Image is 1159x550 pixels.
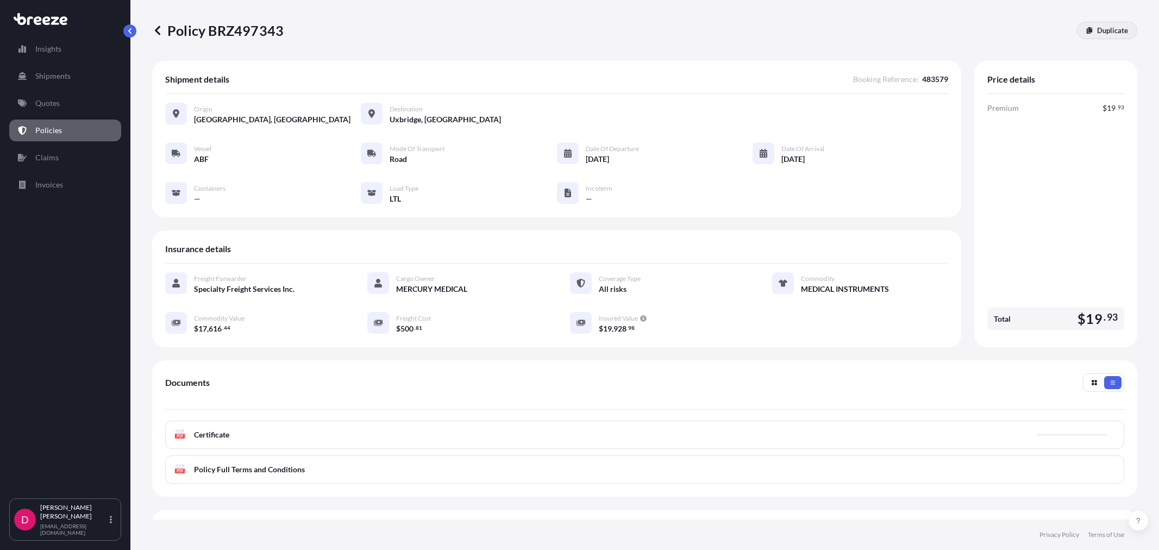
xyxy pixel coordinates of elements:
[987,74,1035,85] span: Price details
[207,325,209,333] span: ,
[194,314,245,323] span: Commodity Value
[165,377,210,388] span: Documents
[1039,530,1079,539] a: Privacy Policy
[390,145,444,153] span: Mode of Transport
[9,38,121,60] a: Insights
[194,114,350,125] span: [GEOGRAPHIC_DATA], [GEOGRAPHIC_DATA]
[1116,105,1117,109] span: .
[396,314,431,323] span: Freight Cost
[801,274,835,283] span: Commodity
[1102,104,1107,112] span: $
[224,326,230,330] span: 44
[987,103,1019,114] span: Premium
[9,147,121,168] a: Claims
[35,125,62,136] p: Policies
[9,92,121,114] a: Quotes
[9,120,121,141] a: Policies
[613,325,627,333] span: 928
[177,469,184,473] text: PDF
[35,152,59,163] p: Claims
[416,326,422,330] span: 81
[194,184,225,193] span: Containers
[603,325,612,333] span: 19
[209,325,222,333] span: 616
[1107,314,1118,321] span: 93
[194,154,209,165] span: ABF
[35,43,61,54] p: Insights
[1104,314,1106,321] span: .
[390,193,401,204] span: LTL
[194,325,198,333] span: $
[922,74,948,85] span: 483579
[194,145,211,153] span: Vessel
[35,71,71,82] p: Shipments
[396,284,467,295] span: MERCURY MEDICAL
[599,314,638,323] span: Insured Value
[586,154,609,165] span: [DATE]
[9,174,121,196] a: Invoices
[586,193,592,204] span: —
[599,274,641,283] span: Coverage Type
[586,145,639,153] span: Date of Departure
[400,325,414,333] span: 500
[9,65,121,87] a: Shipments
[194,429,229,440] span: Certificate
[165,243,231,254] span: Insurance details
[35,98,60,109] p: Quotes
[390,114,501,125] span: Uxbridge, [GEOGRAPHIC_DATA]
[1118,105,1124,109] span: 93
[628,326,635,330] span: 98
[390,184,418,193] span: Load Type
[40,503,108,521] p: [PERSON_NAME] [PERSON_NAME]
[194,464,305,475] span: Policy Full Terms and Conditions
[390,105,423,114] span: Destination
[390,154,407,165] span: Road
[781,145,824,153] span: Date of Arrival
[1107,104,1116,112] span: 19
[194,193,201,204] span: —
[599,284,627,295] span: All risks
[396,274,435,283] span: Cargo Owner
[194,274,247,283] span: Freight Forwarder
[198,325,207,333] span: 17
[586,184,612,193] span: Incoterm
[165,74,229,85] span: Shipment details
[801,284,889,295] span: MEDICAL INSTRUMENTS
[177,434,184,438] text: PDF
[414,326,415,330] span: .
[396,325,400,333] span: $
[781,154,805,165] span: [DATE]
[1097,25,1128,36] p: Duplicate
[1088,530,1124,539] a: Terms of Use
[1086,312,1102,326] span: 19
[21,514,29,525] span: D
[152,22,284,39] p: Policy BRZ497343
[1077,22,1137,39] a: Duplicate
[40,523,108,536] p: [EMAIL_ADDRESS][DOMAIN_NAME]
[627,326,628,330] span: .
[994,314,1011,324] span: Total
[1077,312,1086,326] span: $
[165,455,1124,484] a: PDFPolicy Full Terms and Conditions
[194,284,295,295] span: Specialty Freight Services Inc.
[194,105,212,114] span: Origin
[612,325,613,333] span: ,
[599,325,603,333] span: $
[35,179,63,190] p: Invoices
[222,326,223,330] span: .
[853,74,919,85] span: Booking Reference :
